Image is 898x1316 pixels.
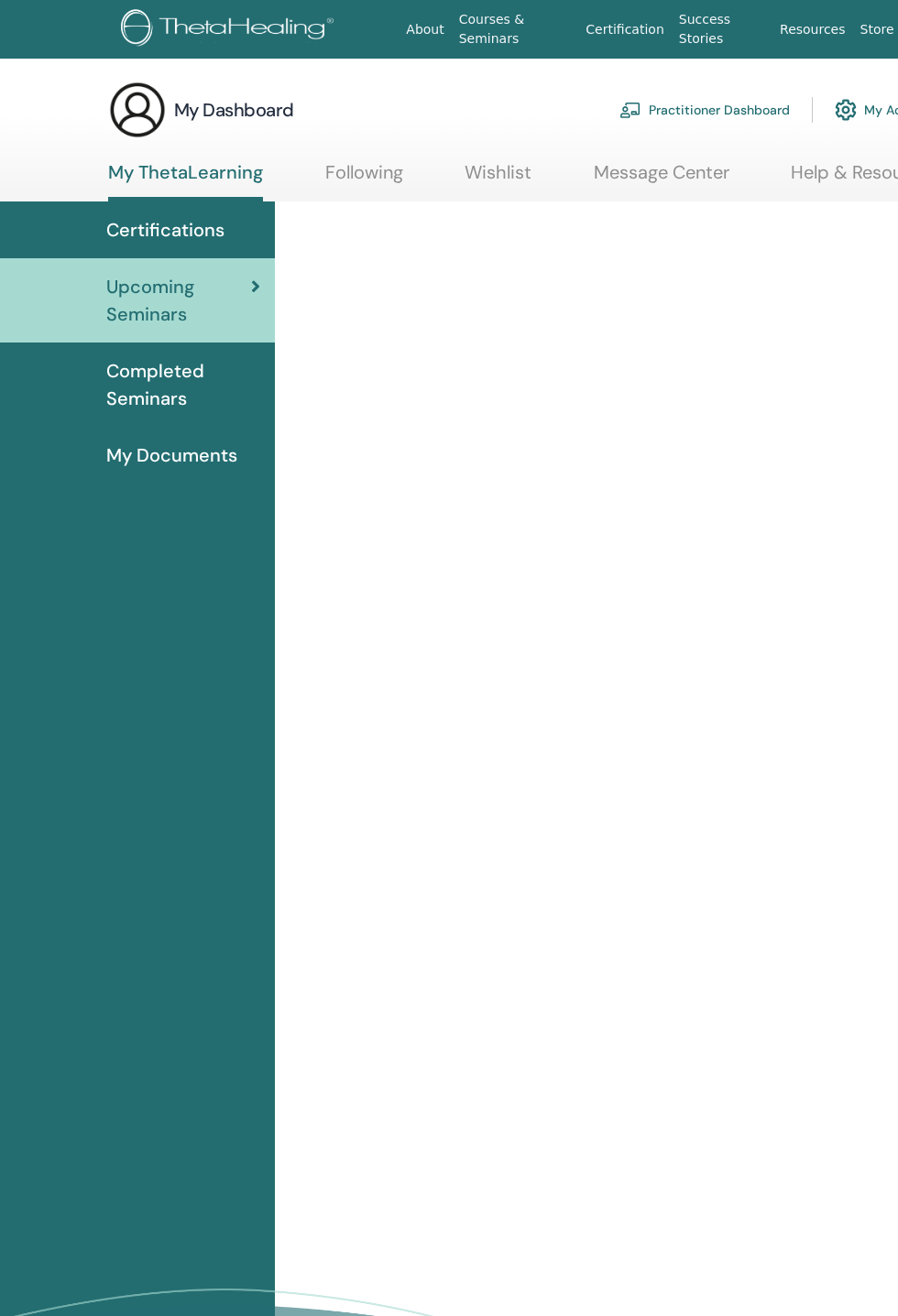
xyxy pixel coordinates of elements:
[108,81,167,139] img: generic-user-icon.jpg
[108,161,263,201] a: My ThetaLearning
[325,161,403,197] a: Following
[174,97,294,123] h3: My Dashboard
[672,3,772,56] a: Success Stories
[465,161,531,197] a: Wishlist
[106,357,260,412] span: Completed Seminars
[106,441,237,469] span: My Documents
[106,216,224,244] span: Certifications
[619,90,790,130] a: Practitioner Dashboard
[121,9,340,50] img: logo.png
[594,161,729,197] a: Message Center
[619,102,641,118] img: chalkboard-teacher.svg
[399,13,451,47] a: About
[772,13,853,47] a: Resources
[452,3,579,56] a: Courses & Seminars
[106,273,251,328] span: Upcoming Seminars
[578,13,671,47] a: Certification
[835,94,857,125] img: cog.svg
